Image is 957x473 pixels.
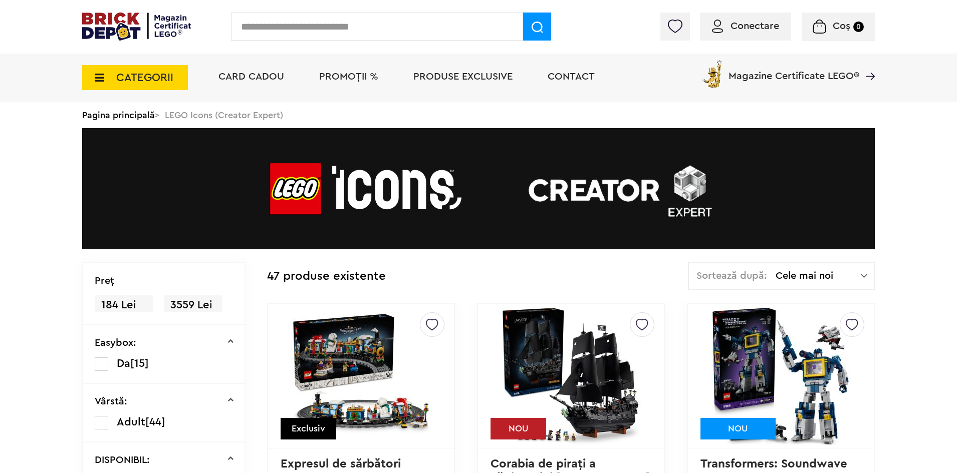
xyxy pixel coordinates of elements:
[95,276,114,286] p: Preţ
[319,72,378,82] a: PROMOȚII %
[130,358,149,369] span: [15]
[117,358,130,369] span: Da
[117,416,145,427] span: Adult
[218,72,284,82] a: Card Cadou
[116,72,173,83] span: CATEGORII
[82,128,875,249] img: LEGO Icons (Creator Expert)
[164,295,222,315] span: 3559 Lei
[413,72,513,82] a: Produse exclusive
[291,306,431,446] img: Expresul de sărbători
[491,418,546,439] div: NOU
[700,418,776,439] div: NOU
[696,271,767,281] span: Sortează după:
[710,306,851,446] img: Transformers: Soundwave
[281,458,401,470] a: Expresul de sărbători
[82,111,155,120] a: Pagina principală
[548,72,595,82] a: Contact
[833,21,850,31] span: Coș
[853,22,864,32] small: 0
[859,58,875,68] a: Magazine Certificate LEGO®
[281,418,336,439] div: Exclusiv
[82,102,875,128] div: > LEGO Icons (Creator Expert)
[267,262,386,291] div: 47 produse existente
[731,21,779,31] span: Conectare
[95,295,153,315] span: 184 Lei
[95,396,127,406] p: Vârstă:
[712,21,779,31] a: Conectare
[501,306,641,446] img: Corabia de piraţi a căpitanului Jack Sparrow
[729,58,859,81] span: Magazine Certificate LEGO®
[95,338,136,348] p: Easybox:
[776,271,861,281] span: Cele mai noi
[95,455,150,465] p: DISPONIBIL:
[700,458,847,470] a: Transformers: Soundwave
[145,416,165,427] span: [44]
